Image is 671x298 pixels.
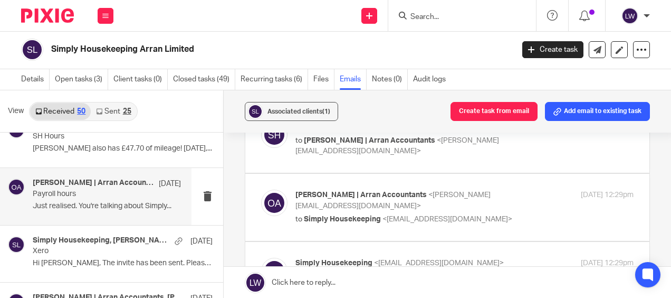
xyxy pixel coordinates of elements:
[8,106,24,117] span: View
[8,179,25,195] img: svg%3E
[8,236,25,253] img: svg%3E
[295,137,302,144] span: to
[16,250,61,258] span: 01770 307057
[33,259,213,268] p: Hi [PERSON_NAME], The invite has been sent. Please...
[55,69,108,90] a: Open tasks (3)
[33,236,169,245] h4: Simply Housekeeping, [PERSON_NAME] | Arran Accountants, Me
[313,69,334,90] a: Files
[581,190,634,201] p: [DATE] 12:29pm
[173,69,235,90] a: Closed tasks (49)
[113,69,168,90] a: Client tasks (0)
[51,44,415,55] h2: Simply Housekeeping Arran Limited
[77,108,85,115] div: 50
[33,190,151,199] p: Payroll hours
[33,179,154,188] h4: [PERSON_NAME] | Arran Accountants, Simply Housekeeping
[21,8,74,23] img: Pixie
[16,260,123,268] span: [EMAIL_ADDRESS][DOMAIN_NAME]
[91,103,136,120] a: Sent25
[123,108,131,115] div: 25
[522,41,583,58] a: Create task
[245,102,338,121] button: Associated clients(1)
[51,174,149,182] span: Simply Housekeeping Arran Ltd
[261,258,287,284] img: svg%3E
[382,216,512,223] span: <[EMAIL_ADDRESS][DOMAIN_NAME]>
[190,236,213,247] p: [DATE]
[30,103,91,120] a: Received50
[413,69,451,90] a: Audit logs
[545,102,650,121] button: Add email to existing task
[36,184,164,192] span: [STREET_ADDRESS][PERSON_NAME]
[581,258,634,269] p: [DATE] 12:29pm
[16,243,56,250] span: 07368 342650
[33,144,213,153] p: [PERSON_NAME] also has £47.70 of mileage! [DATE],...
[21,69,50,90] a: Details
[409,13,504,22] input: Search
[295,259,372,267] span: Simply Housekeeping
[159,179,181,189] p: [DATE]
[261,190,287,216] img: svg%3E
[33,247,177,256] p: Xero
[304,137,435,144] span: [PERSON_NAME] | Arran Accountants
[295,216,302,223] span: to
[450,102,538,121] button: Create task from email
[261,122,287,148] img: svg%3E
[131,247,199,266] img: no_padding.png
[21,39,43,61] img: svg%3E
[16,259,123,268] a: [EMAIL_ADDRESS][DOMAIN_NAME]
[33,132,177,141] p: SH Hours
[304,216,381,223] span: Simply Housekeeping
[33,202,181,211] p: Just realised. You're talking about Simply...
[295,191,491,210] span: <[PERSON_NAME][EMAIL_ADDRESS][DOMAIN_NAME]>
[4,34,9,41] sup: th
[374,259,504,267] span: <[EMAIL_ADDRESS][DOMAIN_NAME]>
[267,108,330,115] span: Associated clients
[372,69,408,90] a: Notes (0)
[340,69,367,90] a: Emails
[241,69,308,90] a: Recurring tasks (6)
[247,104,263,119] img: svg%3E
[56,195,143,203] span: [PERSON_NAME]'s Agency
[621,7,638,24] img: svg%3E
[295,191,427,199] span: [PERSON_NAME] | Arran Accountants
[322,108,330,115] span: (1)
